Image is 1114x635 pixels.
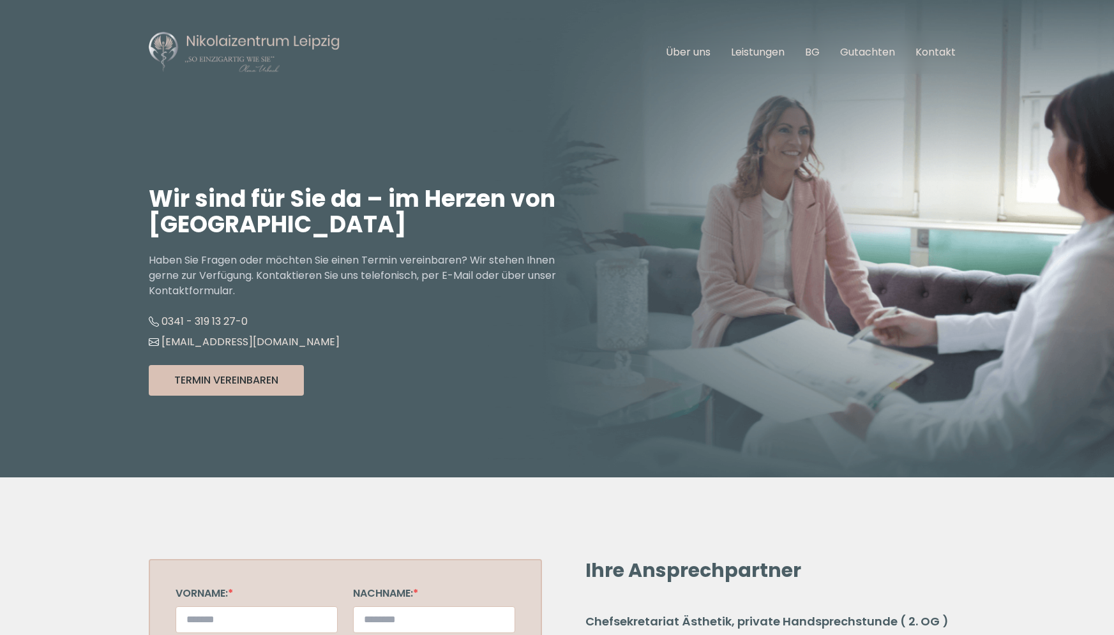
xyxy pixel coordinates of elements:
img: Nikolaizentrum Leipzig Logo [149,31,340,74]
a: 0341 - 319 13 27-0 [149,314,248,329]
label: Nachname: [353,586,418,601]
p: Haben Sie Fragen oder möchten Sie einen Termin vereinbaren? Wir stehen Ihnen gerne zur Verfügung.... [149,253,557,299]
h3: Chefsekretariat Ästhetik, private Handsprechstunde ( 2. OG ) [585,613,953,631]
a: BG [805,45,820,59]
a: [EMAIL_ADDRESS][DOMAIN_NAME] [149,334,340,349]
label: Vorname: [176,586,233,601]
button: Termin Vereinbaren [149,365,304,396]
h1: Wir sind für Sie da – im Herzen von [GEOGRAPHIC_DATA] [149,186,557,237]
h2: Ihre Ansprechpartner [585,559,953,582]
a: Leistungen [731,45,785,59]
a: Über uns [666,45,711,59]
a: Gutachten [840,45,895,59]
a: Kontakt [915,45,956,59]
